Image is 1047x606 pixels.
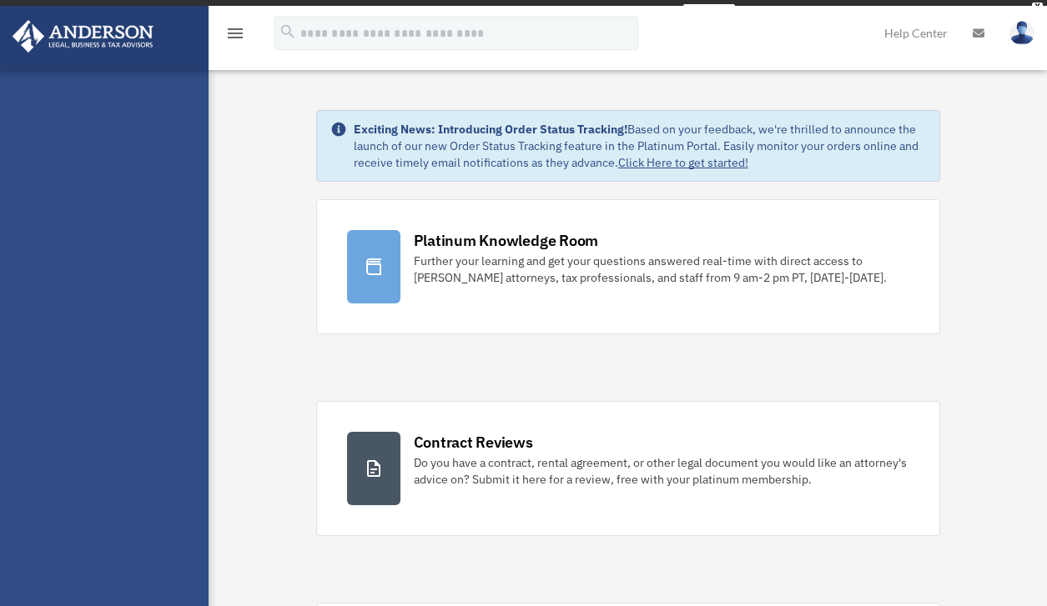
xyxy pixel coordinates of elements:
div: Do you have a contract, rental agreement, or other legal document you would like an attorney's ad... [414,454,909,488]
i: menu [225,23,245,43]
a: Contract Reviews Do you have a contract, rental agreement, or other legal document you would like... [316,401,940,536]
div: Further your learning and get your questions answered real-time with direct access to [PERSON_NAM... [414,253,909,286]
a: Click Here to get started! [618,155,748,170]
a: menu [225,29,245,43]
a: Platinum Knowledge Room Further your learning and get your questions answered real-time with dire... [316,199,940,334]
div: close [1032,3,1043,13]
img: Anderson Advisors Platinum Portal [8,20,159,53]
a: survey [683,4,735,24]
img: User Pic [1009,21,1034,45]
div: Get a chance to win 6 months of Platinum for free just by filling out this [312,4,677,24]
strong: Exciting News: Introducing Order Status Tracking! [354,122,627,137]
i: search [279,23,297,41]
div: Platinum Knowledge Room [414,230,599,251]
div: Based on your feedback, we're thrilled to announce the launch of our new Order Status Tracking fe... [354,121,926,171]
div: Contract Reviews [414,432,533,453]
